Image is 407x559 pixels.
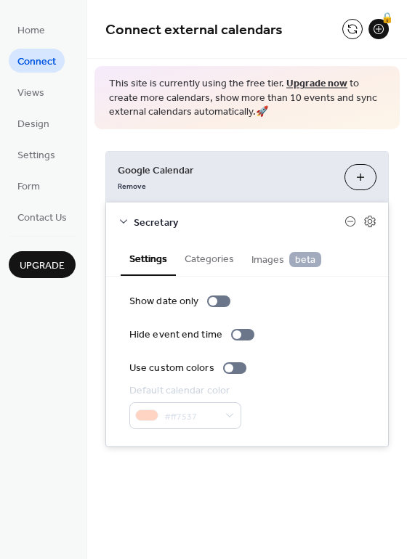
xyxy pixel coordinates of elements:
a: Home [9,17,54,41]
span: Google Calendar [118,163,333,178]
a: Contact Us [9,205,76,229]
span: Design [17,117,49,132]
span: This site is currently using the free tier. to create more calendars, show more than 10 events an... [109,77,385,120]
div: Show date only [129,294,198,309]
span: Connect [17,54,56,70]
a: Form [9,174,49,197]
span: Images [251,252,321,268]
span: Remove [118,181,146,191]
span: Settings [17,148,55,163]
div: Hide event end time [129,327,222,343]
button: Categories [176,241,243,274]
div: Default calendar color [129,383,238,399]
span: Contact Us [17,211,67,226]
button: Images beta [243,241,330,275]
a: Design [9,111,58,135]
div: Use custom colors [129,361,214,376]
span: Home [17,23,45,38]
button: Settings [121,241,176,276]
button: Upgrade [9,251,76,278]
a: Upgrade now [286,74,347,94]
span: Secretary [134,215,344,230]
span: Views [17,86,44,101]
a: Settings [9,142,64,166]
span: Form [17,179,40,195]
a: Views [9,80,53,104]
a: Connect [9,49,65,73]
span: Connect external calendars [105,16,283,44]
span: beta [289,252,321,267]
span: Upgrade [20,258,65,274]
